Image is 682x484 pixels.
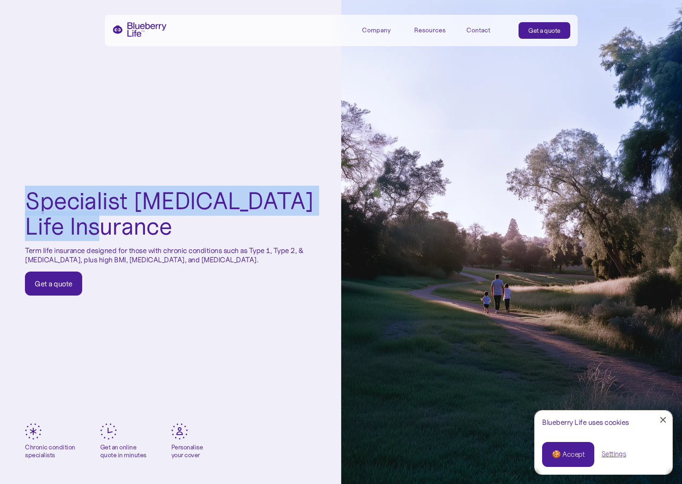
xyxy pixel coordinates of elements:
[552,449,585,460] div: 🍪 Accept
[100,443,146,459] div: Get an online quote in minutes
[542,442,594,467] a: 🍪 Accept
[25,246,316,264] p: Term life insurance designed for those with chronic conditions such as Type 1, Type 2, & [MEDICAL...
[25,443,75,459] div: Chronic condition specialists
[25,272,82,296] a: Get a quote
[35,279,72,288] div: Get a quote
[414,22,456,37] div: Resources
[362,26,391,34] div: Company
[654,411,672,429] a: Close Cookie Popup
[362,22,404,37] div: Company
[112,22,167,37] a: home
[171,443,203,459] div: Personalise your cover
[519,22,570,39] a: Get a quote
[528,26,561,35] div: Get a quote
[602,449,626,459] a: Settings
[466,26,490,34] div: Contact
[414,26,446,34] div: Resources
[466,22,508,37] a: Contact
[25,188,316,239] h1: Specialist [MEDICAL_DATA] Life Insurance
[542,418,665,427] div: Blueberry Life uses cookies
